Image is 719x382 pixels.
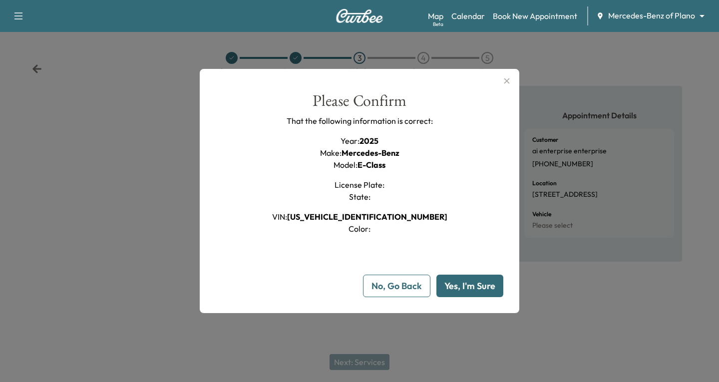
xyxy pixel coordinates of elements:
[493,10,577,22] a: Book New Appointment
[320,147,399,159] h1: Make :
[363,275,430,297] button: No, Go Back
[358,160,385,170] span: E-Class
[336,9,383,23] img: Curbee Logo
[359,136,378,146] span: 2025
[341,135,378,147] h1: Year :
[272,211,447,223] h1: VIN :
[428,10,443,22] a: MapBeta
[433,20,443,28] div: Beta
[436,275,503,297] button: Yes, I'm Sure
[342,148,399,158] span: Mercedes-Benz
[451,10,485,22] a: Calendar
[335,179,384,191] h1: License Plate :
[313,93,406,115] div: Please Confirm
[334,159,385,171] h1: Model :
[287,212,447,222] span: [US_VEHICLE_IDENTIFICATION_NUMBER]
[608,10,695,21] span: Mercedes-Benz of Plano
[349,191,370,203] h1: State :
[287,115,433,127] p: That the following information is correct:
[349,223,370,235] h1: Color :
